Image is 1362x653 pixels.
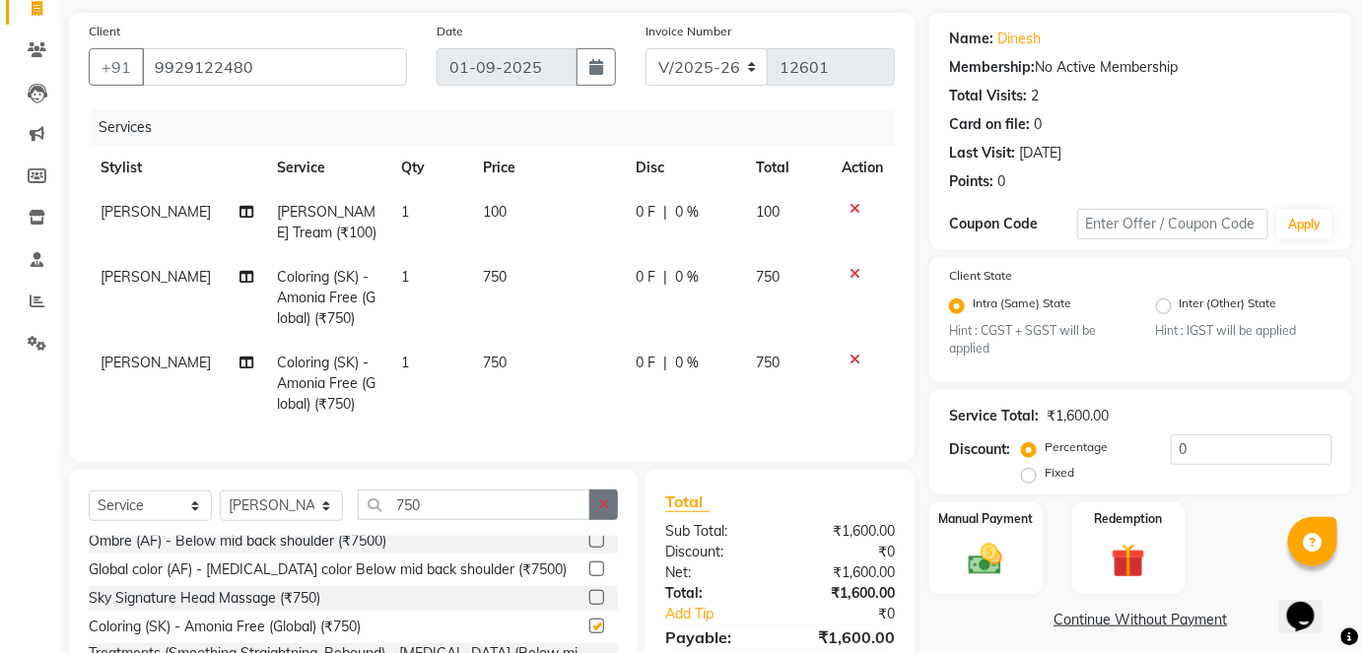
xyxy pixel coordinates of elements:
div: Sub Total: [650,521,781,542]
span: 1 [401,268,409,286]
span: 750 [483,268,507,286]
div: [DATE] [1019,143,1061,163]
div: Global color (AF) - [MEDICAL_DATA] color Below mid back shoulder (₹7500) [89,559,567,580]
label: Percentage [1045,438,1108,456]
span: 0 % [675,353,699,373]
span: 100 [483,203,507,221]
div: ₹0 [801,604,910,624]
th: Service [266,146,389,190]
span: 0 % [675,202,699,223]
label: Date [437,23,463,40]
label: Manual Payment [938,510,1033,528]
div: Points: [949,171,993,192]
div: No Active Membership [949,57,1332,78]
th: Qty [389,146,471,190]
small: Hint : CGST + SGST will be applied [949,322,1126,359]
label: Fixed [1045,464,1074,482]
span: 1 [401,203,409,221]
span: Coloring (SK) - Amonia Free (Global) (₹750) [278,354,376,413]
div: Total Visits: [949,86,1027,106]
img: _cash.svg [958,540,1013,579]
th: Price [471,146,623,190]
button: Apply [1276,210,1332,239]
div: ₹0 [780,542,910,562]
a: Add Tip [650,604,801,624]
button: +91 [89,48,144,86]
div: 0 [997,171,1005,192]
div: Services [91,109,910,146]
span: 1 [401,354,409,371]
div: ₹1,600.00 [1047,406,1109,426]
img: _gift.svg [1101,540,1156,582]
th: Total [744,146,830,190]
input: Search by Name/Mobile/Email/Code [142,48,407,86]
div: Payable: [650,625,781,649]
div: Sky Signature Head Massage (₹750) [89,588,320,609]
span: | [663,353,667,373]
input: Search or Scan [358,490,590,520]
div: Coloring (SK) - Amonia Free (Global) (₹750) [89,617,361,637]
div: Ombre (AF) - Below mid back shoulder (₹7500) [89,531,386,552]
span: Coloring (SK) - Amonia Free (Global) (₹750) [278,268,376,327]
div: Card on file: [949,114,1030,135]
span: 750 [756,268,780,286]
span: [PERSON_NAME] [101,354,211,371]
label: Intra (Same) State [973,294,1071,318]
div: Discount: [650,542,781,562]
div: ₹1,600.00 [780,521,910,542]
div: Discount: [949,439,1010,460]
th: Action [830,146,895,190]
span: | [663,202,667,223]
label: Client [89,23,120,40]
small: Hint : IGST will be applied [1156,322,1333,340]
span: 0 % [675,267,699,288]
label: Redemption [1095,510,1163,528]
div: Coupon Code [949,214,1077,234]
div: ₹1,600.00 [780,625,910,649]
th: Stylist [89,146,266,190]
span: 0 F [636,267,655,288]
div: Name: [949,29,993,49]
span: 750 [756,354,780,371]
label: Client State [949,267,1012,285]
div: Membership: [949,57,1035,78]
div: Net: [650,562,781,583]
div: Total: [650,583,781,604]
span: [PERSON_NAME] Tream (₹100) [278,203,377,241]
iframe: chat widget [1279,574,1342,633]
span: [PERSON_NAME] [101,203,211,221]
span: 100 [756,203,780,221]
span: [PERSON_NAME] [101,268,211,286]
div: 0 [1034,114,1042,135]
label: Inter (Other) State [1180,294,1277,318]
div: ₹1,600.00 [780,583,910,604]
span: 750 [483,354,507,371]
div: ₹1,600.00 [780,562,910,583]
span: Total [665,491,711,512]
a: Continue Without Payment [933,610,1348,630]
div: Service Total: [949,406,1039,426]
span: 0 F [636,202,655,223]
input: Enter Offer / Coupon Code [1077,209,1269,239]
div: Last Visit: [949,143,1015,163]
th: Disc [624,146,745,190]
a: Dinesh [997,29,1041,49]
label: Invoice Number [646,23,731,40]
span: 0 F [636,353,655,373]
div: 2 [1031,86,1039,106]
span: | [663,267,667,288]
